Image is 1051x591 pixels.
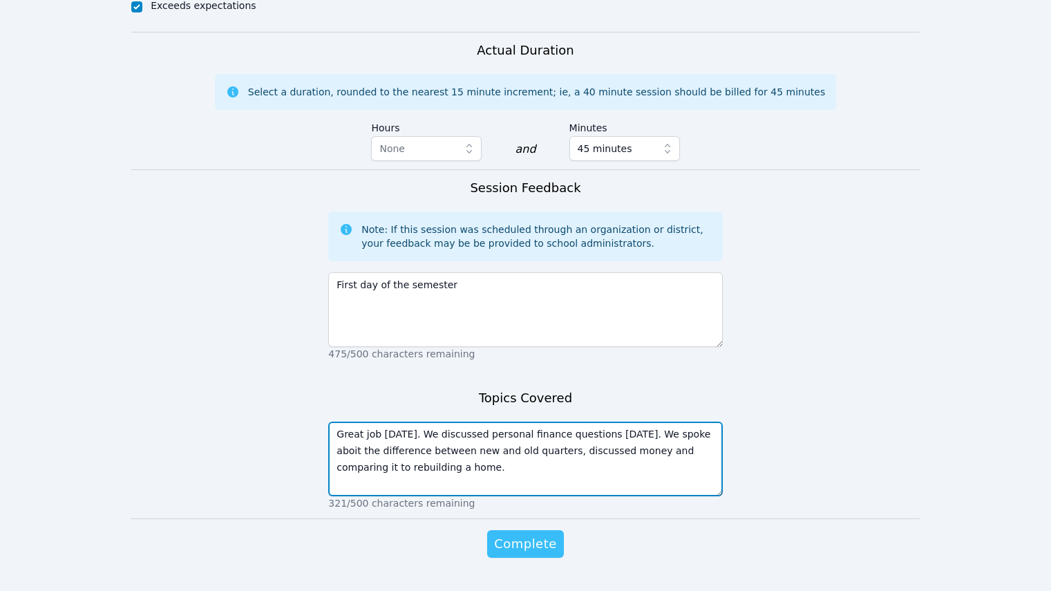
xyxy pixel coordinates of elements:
span: 45 minutes [578,140,632,157]
h3: Session Feedback [470,178,580,198]
div: and [515,141,536,158]
p: 321/500 characters remaining [328,496,722,510]
label: Hours [371,115,482,136]
h3: Actual Duration [477,41,574,60]
h3: Topics Covered [479,388,572,408]
textarea: Great job [DATE]. We discussed personal finance questions [DATE]. We spoke aboit the difference b... [328,422,722,496]
button: 45 minutes [569,136,680,161]
button: None [371,136,482,161]
div: Note: If this session was scheduled through an organization or district, your feedback may be be ... [361,223,711,250]
textarea: First day of the semester [328,272,722,347]
p: 475/500 characters remaining [328,347,722,361]
span: Complete [494,534,556,554]
button: Complete [487,530,563,558]
div: Select a duration, rounded to the nearest 15 minute increment; ie, a 40 minute session should be ... [248,85,825,99]
label: Minutes [569,115,680,136]
span: None [379,143,405,154]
